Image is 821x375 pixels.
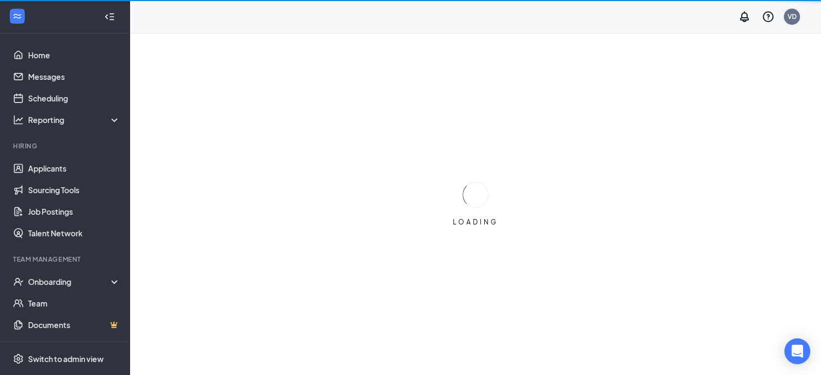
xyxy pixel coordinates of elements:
[104,11,115,22] svg: Collapse
[28,66,120,87] a: Messages
[28,336,120,357] a: SurveysCrown
[13,114,24,125] svg: Analysis
[784,338,810,364] div: Open Intercom Messenger
[28,292,120,314] a: Team
[13,353,24,364] svg: Settings
[28,201,120,222] a: Job Postings
[12,11,23,22] svg: WorkstreamLogo
[28,276,111,287] div: Onboarding
[762,10,775,23] svg: QuestionInfo
[13,276,24,287] svg: UserCheck
[13,255,118,264] div: Team Management
[738,10,751,23] svg: Notifications
[28,158,120,179] a: Applicants
[28,179,120,201] a: Sourcing Tools
[28,353,104,364] div: Switch to admin view
[28,314,120,336] a: DocumentsCrown
[449,217,503,227] div: LOADING
[13,141,118,151] div: Hiring
[788,12,797,21] div: VD
[28,114,121,125] div: Reporting
[28,87,120,109] a: Scheduling
[28,44,120,66] a: Home
[28,222,120,244] a: Talent Network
